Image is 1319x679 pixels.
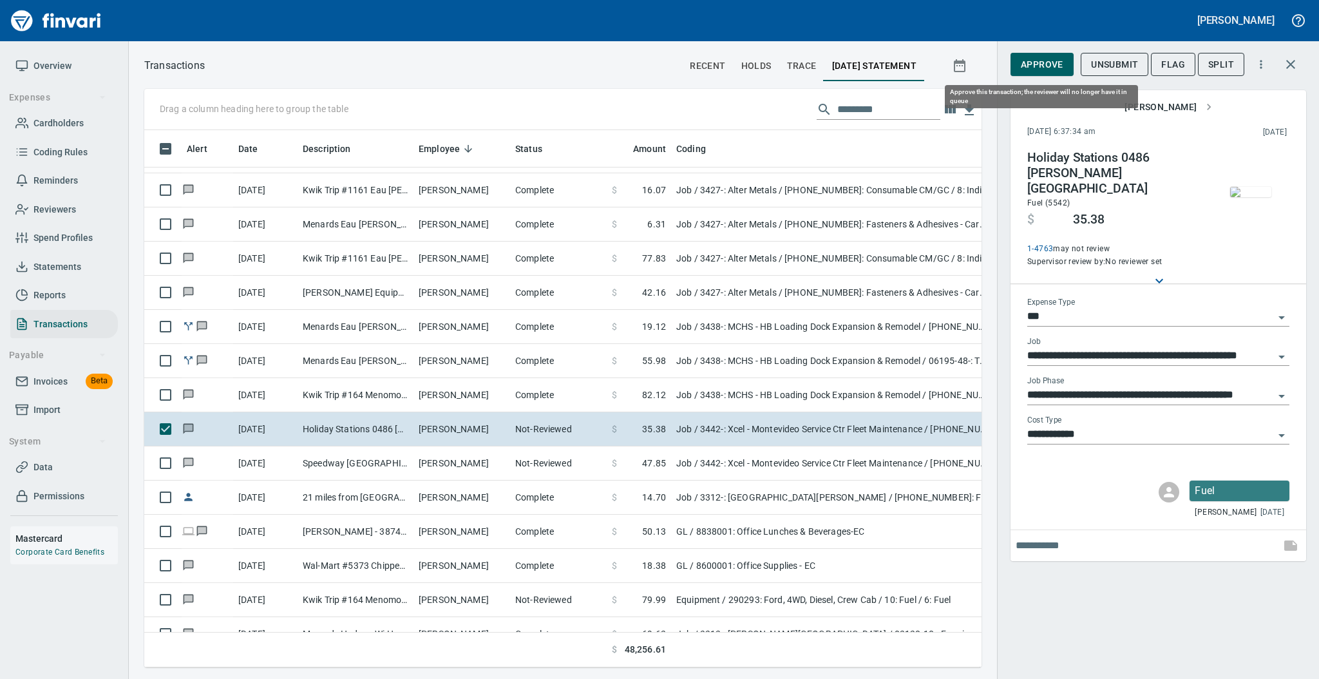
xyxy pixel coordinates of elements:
[10,453,118,482] a: Data
[676,141,706,157] span: Coding
[298,446,413,481] td: Speedway [GEOGRAPHIC_DATA]
[1027,299,1075,307] label: Expense Type
[1194,10,1278,30] button: [PERSON_NAME]
[612,457,617,470] span: $
[298,412,413,446] td: Holiday Stations 0486 [PERSON_NAME] [GEOGRAPHIC_DATA]
[182,527,195,535] span: Online transaction
[187,141,224,157] span: Alert
[10,253,118,282] a: Statements
[612,184,617,196] span: $
[10,138,118,167] a: Coding Rules
[33,202,76,218] span: Reviewers
[510,310,607,344] td: Complete
[671,412,993,446] td: Job / 3442-: Xcel - Montevideo Service Ctr Fleet Maintenance / [PHONE_NUMBER]: Fuel for General C...
[419,141,477,157] span: Employee
[642,627,666,640] span: 69.63
[616,141,666,157] span: Amount
[671,378,993,412] td: Job / 3438-: MCHS - HB Loading Dock Expansion & Remodel / [PHONE_NUMBER]: Fuel for General Condit...
[1027,126,1179,139] span: [DATE] 6:37:34 am
[233,549,298,583] td: [DATE]
[233,207,298,242] td: [DATE]
[233,617,298,651] td: [DATE]
[8,5,104,36] img: Finvari
[741,58,772,74] span: holds
[612,252,617,265] span: $
[671,617,993,651] td: Job / 3313-: [PERSON_NAME][GEOGRAPHIC_DATA] / 03120-10-: Forming Matls Conc. Foundations / 2: Mat...
[413,412,510,446] td: [PERSON_NAME]
[642,354,666,367] span: 55.98
[182,561,195,569] span: Has messages
[9,90,106,106] span: Expenses
[1230,187,1271,197] img: receipts%2Fmarketjohnson%2F2025-08-13%2Ff9e3Im3AK6aKDskcFIpBnhnIkxS2__o2sqDz9pd0P2wIPKiIONI_thumb...
[33,230,93,246] span: Spend Profiles
[642,388,666,401] span: 82.12
[671,481,993,515] td: Job / 3312-: [GEOGRAPHIC_DATA][PERSON_NAME] / [PHONE_NUMBER]: Fuel for General Conditions Equipme...
[33,115,84,131] span: Cardholders
[1275,49,1306,80] button: Close transaction
[612,491,617,504] span: $
[832,58,916,74] span: [DATE] Statement
[960,100,979,120] button: Download Table
[413,344,510,378] td: [PERSON_NAME]
[510,207,607,242] td: Complete
[233,481,298,515] td: [DATE]
[510,515,607,549] td: Complete
[642,457,666,470] span: 47.85
[4,343,111,367] button: Payable
[182,219,195,227] span: Has messages
[510,617,607,651] td: Complete
[612,320,617,333] span: $
[33,58,71,74] span: Overview
[1190,481,1289,501] div: Click for options
[160,102,348,115] p: Drag a column heading here to group the table
[1081,53,1148,77] button: Unsubmit
[1161,57,1185,73] span: Flag
[510,242,607,276] td: Complete
[9,347,106,363] span: Payable
[182,459,195,467] span: Has messages
[298,549,413,583] td: Wal-Mart #5373 Chippewa Fall WI
[1273,426,1291,445] button: Open
[33,287,66,303] span: Reports
[940,100,960,119] button: Choose columns to display
[298,344,413,378] td: Menards Eau [PERSON_NAME] [PERSON_NAME] Eau Claire WI - 6195
[298,481,413,515] td: 21 miles from [GEOGRAPHIC_DATA] to [GEOGRAPHIC_DATA]
[298,617,413,651] td: Menards Hudson Wi Hudson [GEOGRAPHIC_DATA]
[233,515,298,549] td: [DATE]
[642,491,666,504] span: 14.70
[303,141,368,157] span: Description
[182,493,195,501] span: Reimbursement
[33,374,68,390] span: Invoices
[195,322,209,330] span: Has messages
[413,446,510,481] td: [PERSON_NAME]
[1011,53,1074,77] button: Approve
[233,310,298,344] td: [DATE]
[298,583,413,617] td: Kwik Trip #164 Menomonie WI
[413,173,510,207] td: [PERSON_NAME]
[298,515,413,549] td: [PERSON_NAME] - 3874 - M [PERSON_NAME]
[182,185,195,193] span: Has messages
[1027,256,1202,269] span: Supervisor review by: No reviewer set
[671,242,993,276] td: Job / 3427-: Alter Metals / [PHONE_NUMBER]: Consumable CM/GC / 8: Indirects
[612,593,617,606] span: $
[182,322,195,330] span: Split transaction
[33,259,81,275] span: Statements
[671,583,993,617] td: Equipment / 290293: Ford, 4WD, Diesel, Crew Cab / 10: Fuel / 6: Fuel
[1073,212,1105,227] span: 35.38
[187,141,207,157] span: Alert
[413,481,510,515] td: [PERSON_NAME]
[510,276,607,310] td: Complete
[510,344,607,378] td: Complete
[1021,57,1063,73] span: Approve
[4,86,111,110] button: Expenses
[671,446,993,481] td: Job / 3442-: Xcel - Montevideo Service Ctr Fleet Maintenance / [PHONE_NUMBER]: Fuel for General C...
[612,218,617,231] span: $
[182,390,195,399] span: Has messages
[1273,348,1291,366] button: Open
[510,549,607,583] td: Complete
[1260,506,1284,519] span: [DATE]
[182,595,195,604] span: Has messages
[413,276,510,310] td: [PERSON_NAME]
[1273,387,1291,405] button: Open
